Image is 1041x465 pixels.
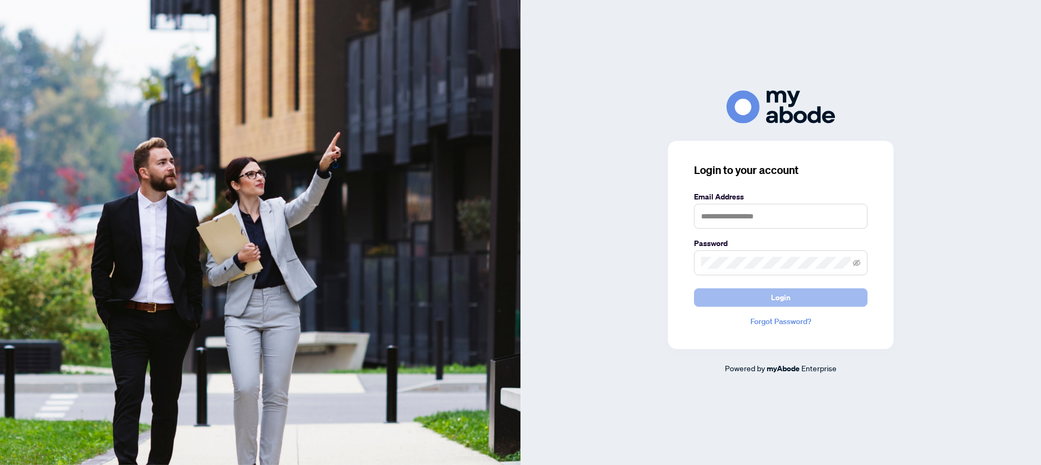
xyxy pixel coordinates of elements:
[727,91,835,124] img: ma-logo
[801,363,837,373] span: Enterprise
[694,237,868,249] label: Password
[694,315,868,327] a: Forgot Password?
[694,163,868,178] h3: Login to your account
[853,259,860,267] span: eye-invisible
[694,288,868,307] button: Login
[694,191,868,203] label: Email Address
[767,363,800,374] a: myAbode
[771,289,791,306] span: Login
[725,363,765,373] span: Powered by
